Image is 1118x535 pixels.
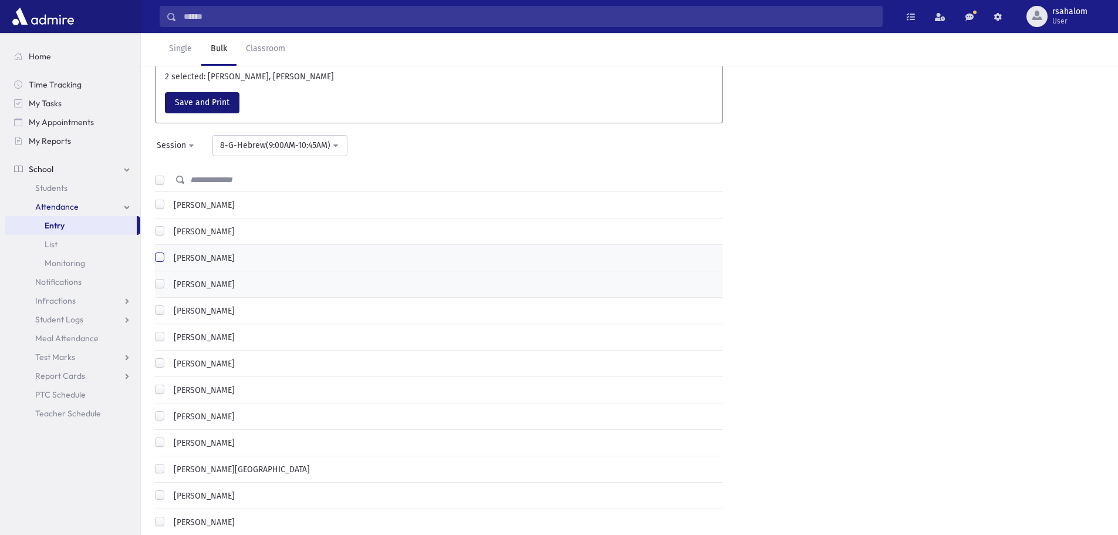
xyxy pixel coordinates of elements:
span: List [45,239,58,250]
a: Attendance [5,197,140,216]
span: School [29,164,53,174]
label: [PERSON_NAME] [169,226,235,238]
button: Session [149,135,203,156]
label: [PERSON_NAME] [169,410,235,423]
span: Notifications [35,277,82,287]
a: My Appointments [5,113,140,132]
a: Classroom [237,33,295,66]
a: Time Tracking [5,75,140,94]
label: [PERSON_NAME] [169,199,235,211]
div: 8-G-Hebrew(9:00AM-10:45AM) [220,139,330,152]
span: User [1052,16,1087,26]
a: My Reports [5,132,140,150]
a: School [5,160,140,179]
label: [PERSON_NAME] [169,516,235,529]
span: PTC Schedule [35,389,86,400]
span: Home [29,51,51,62]
div: 2 selected: [PERSON_NAME], [PERSON_NAME] [159,70,719,83]
a: Teacher Schedule [5,404,140,423]
label: [PERSON_NAME] [169,252,235,264]
a: Home [5,47,140,66]
a: Report Cards [5,366,140,385]
label: [PERSON_NAME] [169,490,235,502]
a: Infractions [5,291,140,310]
span: Student Logs [35,314,83,325]
label: [PERSON_NAME] [169,358,235,370]
label: [PERSON_NAME] [169,305,235,317]
label: [PERSON_NAME][GEOGRAPHIC_DATA] [169,463,310,476]
a: Student Logs [5,310,140,329]
span: Entry [45,220,65,231]
input: Search [177,6,882,27]
span: Infractions [35,295,76,306]
span: Report Cards [35,371,85,381]
span: Meal Attendance [35,333,99,344]
span: Students [35,183,67,193]
a: PTC Schedule [5,385,140,404]
span: Time Tracking [29,79,82,90]
span: My Tasks [29,98,62,109]
button: 8-G-Hebrew(9:00AM-10:45AM) [212,135,347,156]
a: Notifications [5,272,140,291]
span: Teacher Schedule [35,408,101,419]
span: My Appointments [29,117,94,127]
label: [PERSON_NAME] [169,384,235,396]
a: Test Marks [5,348,140,366]
span: Test Marks [35,352,75,362]
label: [PERSON_NAME] [169,331,235,344]
label: [PERSON_NAME] [169,437,235,449]
a: Students [5,179,140,197]
a: Bulk [201,33,237,66]
span: Monitoring [45,258,85,268]
button: Save and Print [165,92,239,113]
a: Meal Attendance [5,329,140,348]
a: Monitoring [5,254,140,272]
a: Entry [5,216,137,235]
div: Session [157,139,186,152]
span: rsahalom [1052,7,1087,16]
a: List [5,235,140,254]
span: Attendance [35,201,79,212]
img: AdmirePro [9,5,77,28]
a: Single [160,33,201,66]
a: My Tasks [5,94,140,113]
span: My Reports [29,136,71,146]
label: [PERSON_NAME] [169,278,235,291]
